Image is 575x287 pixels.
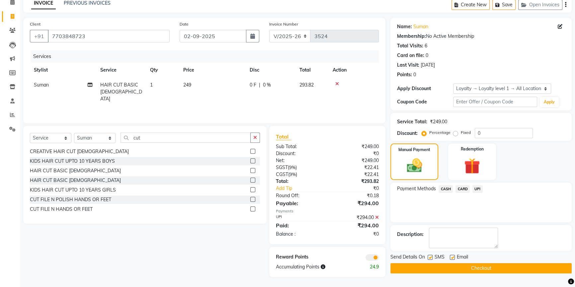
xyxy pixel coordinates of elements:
div: ₹0 [327,150,384,157]
div: CUT FILE N POLISH HANDS OR FEET [30,196,111,203]
div: Card on file: [397,52,424,59]
div: Net: [271,157,327,164]
div: KIDS HAIR CUT UPTO 10 YEARS GIRLS [30,187,116,194]
label: Manual Payment [398,147,430,153]
div: Payments [276,208,379,214]
th: Total [295,63,329,78]
div: ₹22.41 [327,164,384,171]
div: ₹294.00 [327,221,384,229]
div: ₹249.00 [327,143,384,150]
div: CREATIVE HAIR CUT [DEMOGRAPHIC_DATA] [30,148,129,155]
label: Percentage [429,130,451,136]
div: Membership: [397,33,426,40]
div: ₹294.00 [327,214,384,221]
div: Sub Total: [271,143,327,150]
input: Search or Scan [121,133,251,143]
div: 6 [425,42,427,49]
input: Search by Name/Mobile/Email/Code [48,30,170,42]
button: +91 [30,30,48,42]
label: Fixed [461,130,471,136]
div: Balance : [271,231,327,238]
div: Payable: [271,199,327,207]
span: Send Details On [390,254,425,262]
div: ₹0.18 [327,192,384,199]
div: ₹293.82 [327,178,384,185]
span: 0 F [250,82,256,88]
div: ₹294.00 [327,199,384,207]
div: Paid: [271,221,327,229]
div: 0 [426,52,428,59]
span: CASH [439,185,453,193]
div: Apply Discount [397,85,453,92]
span: Email [457,254,468,262]
div: Total: [271,178,327,185]
span: 9% [289,172,296,177]
div: ( ) [271,171,327,178]
label: Redemption [461,146,484,152]
div: Round Off: [271,192,327,199]
img: _gift.svg [459,156,485,176]
div: HAIR CUT BASIC [DEMOGRAPHIC_DATA] [30,167,121,174]
div: Accumulating Points [271,263,356,270]
span: 9% [289,165,295,170]
span: 249 [183,82,191,88]
span: UPI [472,185,483,193]
div: Discount: [271,150,327,157]
label: Client [30,21,41,27]
div: Discount: [397,130,418,137]
div: Description: [397,231,424,238]
div: Service Total: [397,118,427,125]
span: | [259,82,260,88]
label: Invoice Number [269,21,298,27]
span: Total [276,133,291,140]
th: Action [329,63,379,78]
button: Checkout [390,263,572,273]
span: CGST [276,171,288,177]
span: SMS [435,254,445,262]
div: ₹22.41 [327,171,384,178]
div: ₹0 [327,231,384,238]
div: 0 [413,71,416,78]
label: Date [180,21,189,27]
span: Payment Methods [397,185,436,192]
span: HAIR CUT BASIC [DEMOGRAPHIC_DATA] [100,82,142,102]
a: Add Tip [271,185,337,192]
span: CARD [455,185,470,193]
span: SGST [276,164,288,170]
div: Name: [397,23,412,30]
img: _cash.svg [402,157,427,174]
div: Services [31,50,384,63]
div: [DATE] [421,62,435,69]
div: Total Visits: [397,42,423,49]
div: ( ) [271,164,327,171]
th: Stylist [30,63,96,78]
div: No Active Membership [397,33,565,40]
div: UPI [271,214,327,221]
div: Coupon Code [397,98,453,105]
input: Enter Offer / Coupon Code [453,97,537,107]
div: ₹249.00 [327,157,384,164]
span: 293.82 [299,82,314,88]
th: Disc [246,63,295,78]
div: HAIR CUT BASIC [DEMOGRAPHIC_DATA] [30,177,121,184]
div: ₹0 [337,185,384,192]
div: Points: [397,71,412,78]
th: Price [179,63,246,78]
span: 1 [150,82,153,88]
span: Suman [34,82,49,88]
th: Service [96,63,146,78]
span: 0 % [263,82,271,88]
a: Suman [413,23,428,30]
div: Reward Points [271,254,327,261]
div: CUT FILE N HANDS OR FEET [30,206,93,213]
div: Last Visit: [397,62,419,69]
div: 24.9 [356,263,384,270]
div: ₹249.00 [430,118,447,125]
th: Qty [146,63,179,78]
div: KIDS HAIR CUT UPTO 10 YEARS BOYS [30,158,115,165]
button: Apply [540,97,559,107]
